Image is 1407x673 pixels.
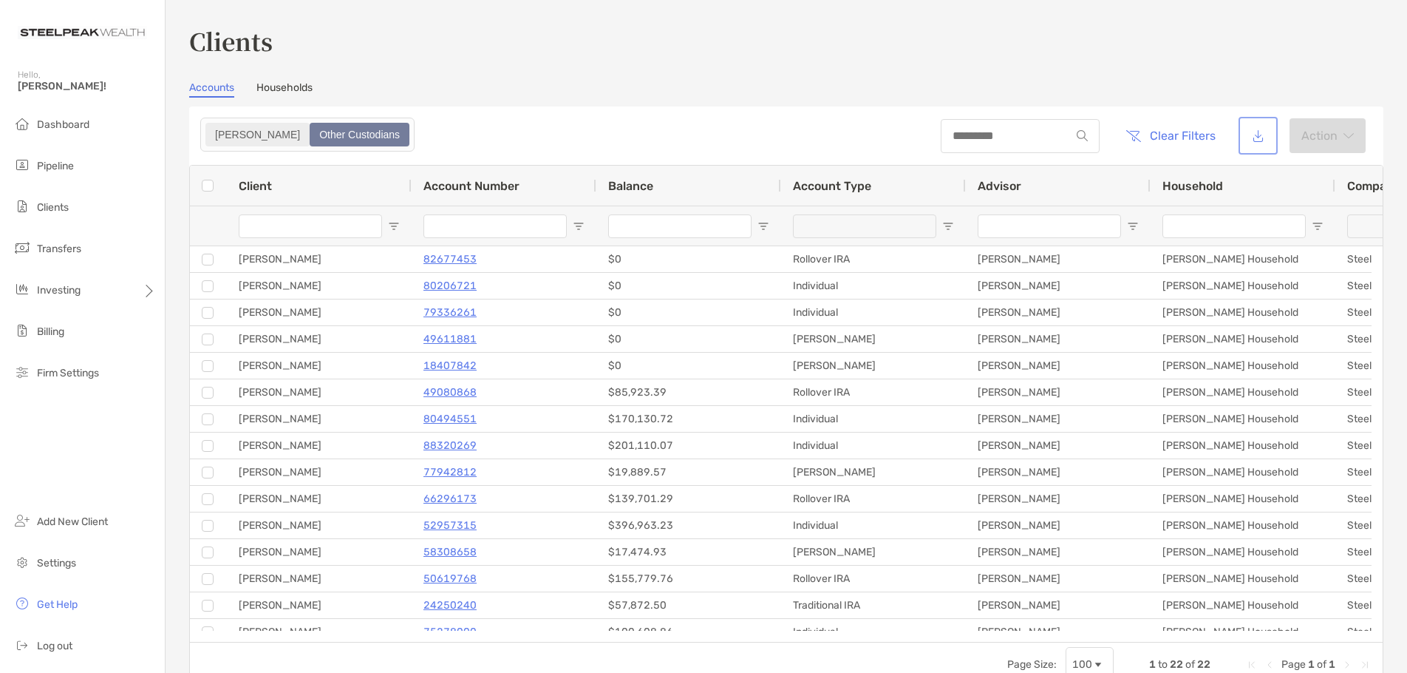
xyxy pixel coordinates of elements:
div: [PERSON_NAME] [966,566,1151,592]
span: Settings [37,557,76,569]
span: Dashboard [37,118,89,131]
span: Clients [37,201,69,214]
div: [PERSON_NAME] Household [1151,326,1335,352]
div: [PERSON_NAME] [966,326,1151,352]
a: 49080868 [423,383,477,402]
div: $396,963.23 [596,513,781,538]
span: Page [1281,658,1306,671]
a: Accounts [189,81,234,98]
div: [PERSON_NAME] [781,459,966,485]
div: Last Page [1359,659,1371,671]
p: 52957315 [423,516,477,535]
a: Households [256,81,313,98]
p: 79336261 [423,303,477,322]
div: [PERSON_NAME] [227,513,412,538]
a: 77942812 [423,463,477,481]
span: Company [1347,179,1400,193]
input: Client Filter Input [239,214,382,238]
div: $17,474.93 [596,539,781,565]
div: [PERSON_NAME] Household [1151,566,1335,592]
input: Household Filter Input [1162,214,1306,238]
div: Traditional IRA [781,592,966,618]
div: [PERSON_NAME] Household [1151,539,1335,565]
a: 66296173 [423,490,477,508]
button: Open Filter Menu [573,220,585,232]
div: [PERSON_NAME] [227,246,412,272]
div: Rollover IRA [781,486,966,512]
div: $201,110.07 [596,433,781,459]
div: [PERSON_NAME] [227,406,412,432]
div: [PERSON_NAME] [966,619,1151,645]
span: Balance [608,179,653,193]
div: Individual [781,619,966,645]
img: add_new_client icon [13,512,31,530]
div: [PERSON_NAME] [227,592,412,618]
button: Open Filter Menu [1127,220,1139,232]
img: settings icon [13,553,31,571]
div: Individual [781,433,966,459]
a: 75278000 [423,623,477,641]
div: $57,872.50 [596,592,781,618]
span: Investing [37,284,81,297]
div: [PERSON_NAME] [966,246,1151,272]
p: 82677453 [423,250,477,268]
div: [PERSON_NAME] Household [1151,406,1335,432]
div: [PERSON_NAME] [227,379,412,405]
img: clients icon [13,197,31,215]
div: [PERSON_NAME] [966,273,1151,299]
div: [PERSON_NAME] [966,406,1151,432]
button: Open Filter Menu [1312,220,1323,232]
span: Add New Client [37,515,108,528]
input: Balance Filter Input [608,214,752,238]
div: First Page [1246,659,1258,671]
span: 1 [1149,658,1156,671]
div: [PERSON_NAME] [966,513,1151,538]
span: 22 [1197,658,1210,671]
div: Individual [781,406,966,432]
div: 100 [1072,658,1092,671]
div: Rollover IRA [781,379,966,405]
input: Account Number Filter Input [423,214,567,238]
img: dashboard icon [13,115,31,132]
img: pipeline icon [13,156,31,174]
span: [PERSON_NAME]! [18,80,156,92]
div: Page Size: [1007,658,1057,671]
div: [PERSON_NAME] Household [1151,459,1335,485]
div: [PERSON_NAME] Household [1151,353,1335,379]
img: arrow [1343,132,1354,140]
a: 18407842 [423,356,477,375]
div: [PERSON_NAME] Household [1151,379,1335,405]
div: $170,130.72 [596,406,781,432]
span: Get Help [37,598,78,611]
img: firm-settings icon [13,363,31,381]
div: [PERSON_NAME] [781,353,966,379]
button: Actionarrow [1290,118,1366,153]
span: Advisor [978,179,1021,193]
img: logout icon [13,636,31,654]
span: to [1158,658,1168,671]
span: of [1317,658,1326,671]
a: 24250240 [423,596,477,615]
img: transfers icon [13,239,31,257]
div: [PERSON_NAME] [227,619,412,645]
div: [PERSON_NAME] Household [1151,246,1335,272]
h3: Clients [189,24,1383,58]
img: input icon [1077,130,1088,141]
div: [PERSON_NAME] Household [1151,486,1335,512]
div: [PERSON_NAME] [227,539,412,565]
a: 88320269 [423,436,477,455]
span: Account Type [793,179,871,193]
div: [PERSON_NAME] Household [1151,592,1335,618]
div: [PERSON_NAME] [227,300,412,325]
span: Account Number [423,179,519,193]
div: [PERSON_NAME] [966,459,1151,485]
button: Clear Filters [1114,120,1227,152]
div: [PERSON_NAME] [781,326,966,352]
div: $85,923.39 [596,379,781,405]
div: [PERSON_NAME] Household [1151,619,1335,645]
a: 80494551 [423,410,477,428]
div: [PERSON_NAME] [966,592,1151,618]
div: segmented control [200,118,415,152]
